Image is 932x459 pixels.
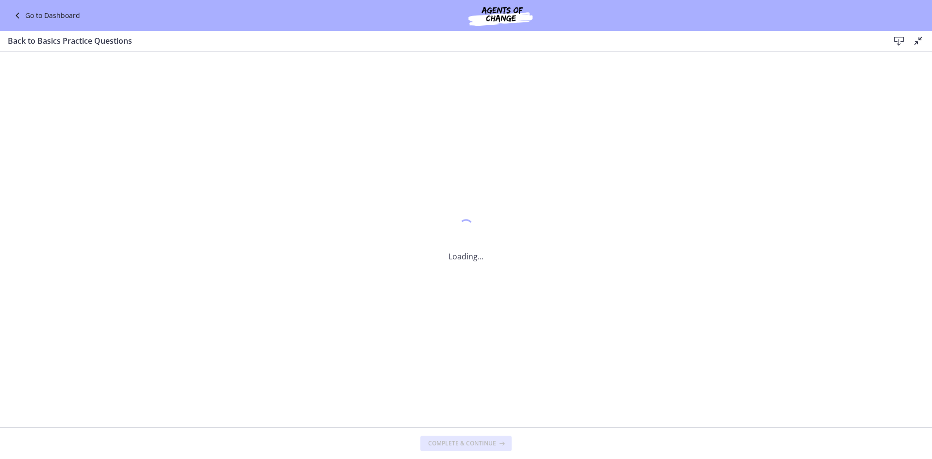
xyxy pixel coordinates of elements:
p: Loading... [449,251,483,262]
a: Go to Dashboard [12,10,80,21]
button: Complete & continue [420,436,512,451]
div: 1 [449,217,483,239]
span: Complete & continue [428,440,496,447]
h3: Back to Basics Practice Questions [8,35,874,47]
img: Agents of Change [442,4,559,27]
